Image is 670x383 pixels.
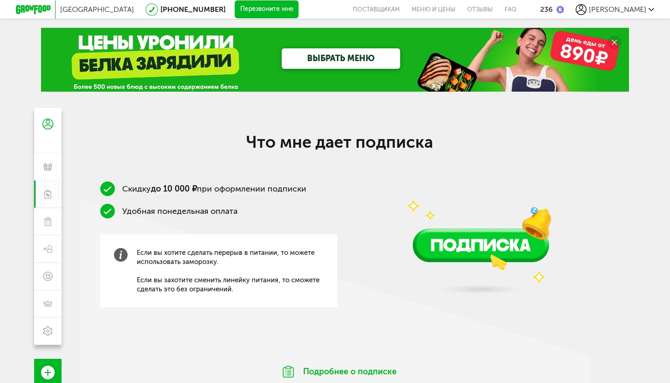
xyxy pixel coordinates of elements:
img: bonus_b.cdccf46.png [557,6,564,13]
h2: Что мне дает подписка [157,132,522,152]
span: Удобная понедельная оплата [122,206,237,216]
b: до 10 000 ₽ [151,184,197,194]
span: Если вы хотите сделать перерыв в питании, то можете использовать заморозку. Если вы захотите смен... [137,248,324,294]
div: 236 [540,5,553,14]
span: [GEOGRAPHIC_DATA] [60,5,134,14]
a: [PHONE_NUMBER] [160,5,226,14]
img: vUQQD42TP1CeN4SU.png [383,131,579,304]
span: Скидку при оформлении подписки [122,184,306,194]
img: info-grey.b4c3b60.svg [114,248,128,262]
span: [PERSON_NAME] [589,5,646,14]
a: ВЫБРАТЬ МЕНЮ [282,48,400,69]
button: Перезвоните мне [235,0,299,19]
